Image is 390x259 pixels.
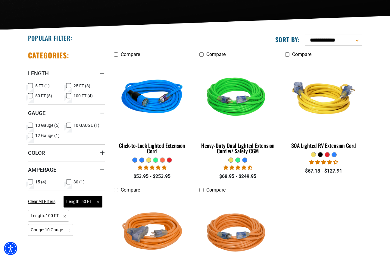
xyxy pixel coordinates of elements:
div: $53.95 - $253.95 [114,173,191,180]
div: $68.95 - $249.95 [199,173,276,180]
a: green Heavy-Duty Dual Lighted Extension Cord w/ Safety CGM [199,60,276,157]
summary: Length [28,65,105,82]
div: $67.18 - $127.91 [285,167,362,175]
div: 30A Lighted RV Extension Cord [285,143,362,148]
h2: Categories: [28,51,70,60]
span: 50 FT (5) [35,94,52,98]
span: Gauge [28,110,45,117]
h2: Popular Filter: [28,34,72,42]
img: yellow [286,63,362,133]
a: Clear All Filters [28,198,58,205]
span: 10 GAUGE (1) [73,123,99,127]
span: 100 FT (4) [73,94,93,98]
span: Length [28,70,49,77]
span: 4.87 stars [138,165,167,170]
span: Compare [121,187,140,193]
span: Color [28,149,45,156]
div: Accessibility Menu [4,242,17,255]
div: Heavy-Duty Dual Lighted Extension Cord w/ Safety CGM [199,143,276,154]
a: blue Click-to-Lock Lighted Extension Cord [114,60,191,157]
span: Compare [121,51,140,57]
a: Length: 50 FT [64,198,102,204]
span: 30 (1) [73,180,85,184]
label: Sort by: [275,36,300,43]
span: 4.11 stars [309,159,338,165]
div: Click-to-Lock Lighted Extension Cord [114,143,191,154]
span: Compare [206,187,226,193]
span: 4.64 stars [223,165,252,170]
span: Gauge: 10 Gauge [28,224,73,236]
summary: Color [28,144,105,161]
img: green [200,63,276,133]
a: Gauge: 10 Gauge [28,227,73,232]
span: Compare [206,51,226,57]
summary: Amperage [28,161,105,178]
span: Compare [292,51,311,57]
img: blue [114,63,190,133]
a: Length: 100 FT [28,213,69,218]
span: Clear All Filters [28,199,55,204]
span: 12 Gauge (1) [35,133,60,138]
span: Length: 100 FT [28,210,69,222]
span: 10 Gauge (5) [35,123,60,127]
a: yellow 30A Lighted RV Extension Cord [285,60,362,152]
span: 5 FT (1) [35,84,50,88]
span: Length: 50 FT [64,196,102,208]
span: 25 FT (3) [73,84,90,88]
span: Amperage [28,166,56,173]
summary: Gauge [28,105,105,121]
span: 15 (4) [35,180,46,184]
